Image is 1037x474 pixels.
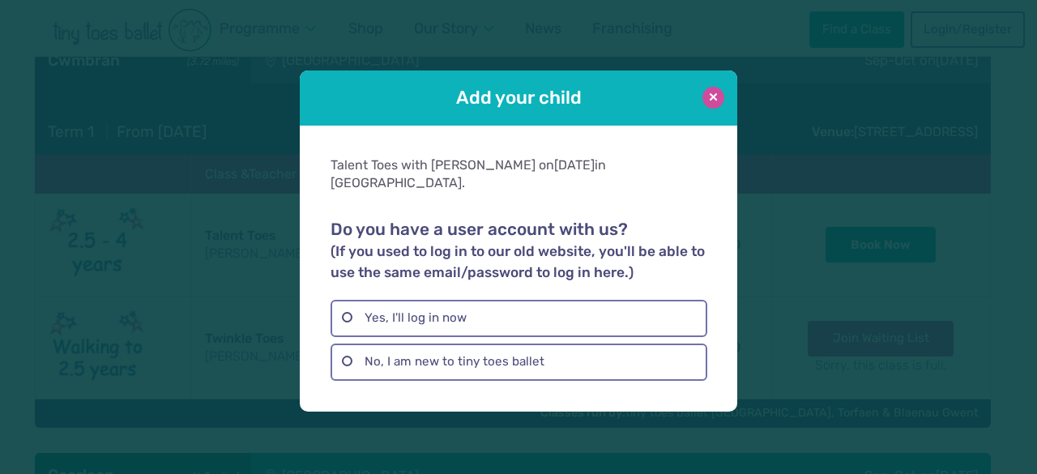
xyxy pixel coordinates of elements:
[345,85,692,110] h1: Add your child
[331,220,706,283] h2: Do you have a user account with us?
[331,300,706,337] label: Yes, I'll log in now
[331,243,705,280] small: (If you used to log in to our old website, you'll be able to use the same email/password to log i...
[331,344,706,381] label: No, I am new to tiny toes ballet
[554,157,595,173] span: [DATE]
[331,156,706,193] div: Talent Toes with [PERSON_NAME] on in [GEOGRAPHIC_DATA].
